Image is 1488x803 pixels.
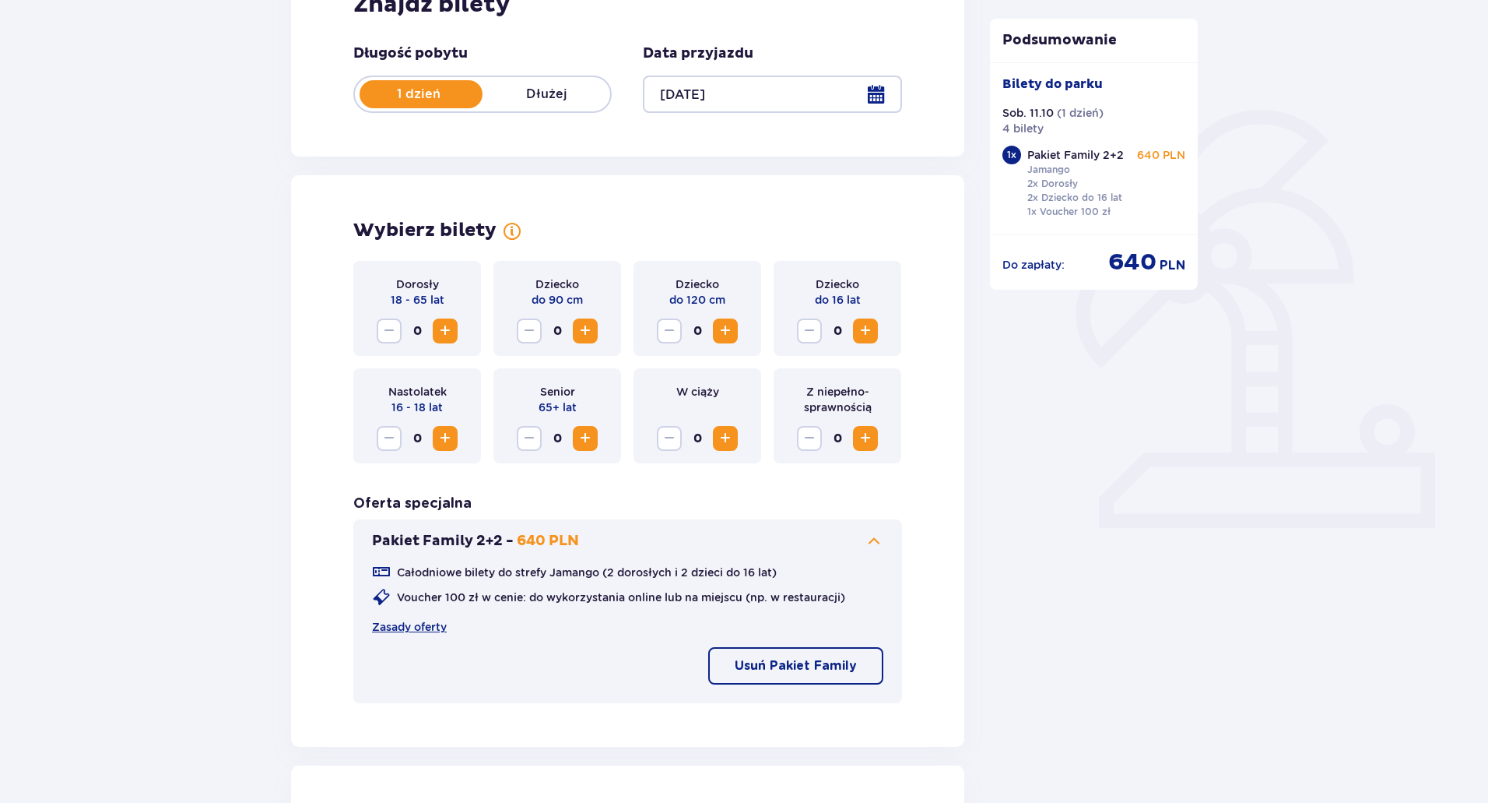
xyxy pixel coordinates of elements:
[713,319,738,343] button: Zwiększ
[815,292,861,308] p: do 16 lat
[797,426,822,451] button: Zmniejsz
[797,319,822,343] button: Zmniejsz
[405,426,430,451] span: 0
[676,276,719,292] p: Dziecko
[372,532,883,551] button: Pakiet Family 2+2 -640 PLN
[1027,163,1070,177] p: Jamango
[396,276,439,292] p: Dorosły
[433,319,458,343] button: Zwiększ
[643,44,753,63] p: Data przyjazdu
[517,426,542,451] button: Zmniejsz
[545,319,570,343] span: 0
[433,426,458,451] button: Zwiększ
[355,86,483,103] p: 1 dzień
[816,276,859,292] p: Dziecko
[517,532,579,551] p: 640 PLN
[391,292,444,308] p: 18 - 65 lat
[853,426,878,451] button: Zwiększ
[397,590,845,605] p: Voucher 100 zł w cenie: do wykorzystania online lub na miejscu (np. w restauracji)
[708,647,883,685] button: Usuń Pakiet Family
[825,426,850,451] span: 0
[405,319,430,343] span: 0
[853,319,878,343] button: Zwiększ
[377,319,402,343] button: Zmniejsz
[1137,147,1185,163] p: 640 PLN
[990,31,1198,50] p: Podsumowanie
[713,426,738,451] button: Zwiększ
[377,426,402,451] button: Zmniejsz
[540,384,575,400] p: Senior
[539,400,577,415] p: 65+ lat
[669,292,725,308] p: do 120 cm
[1002,121,1044,136] p: 4 bilety
[1002,146,1021,164] div: 1 x
[353,219,497,242] h2: Wybierz bilety
[353,44,468,63] p: Długość pobytu
[657,426,682,451] button: Zmniejsz
[1002,105,1054,121] p: Sob. 11.10
[786,384,889,415] p: Z niepełno­sprawnością
[1027,147,1124,163] p: Pakiet Family 2+2
[825,319,850,343] span: 0
[657,319,682,343] button: Zmniejsz
[685,426,710,451] span: 0
[1002,257,1065,273] p: Do zapłaty :
[391,400,443,415] p: 16 - 18 lat
[517,319,542,343] button: Zmniejsz
[372,532,514,551] p: Pakiet Family 2+2 -
[388,384,447,400] p: Nastolatek
[545,426,570,451] span: 0
[353,495,472,513] h3: Oferta specjalna
[483,86,610,103] p: Dłużej
[676,384,719,400] p: W ciąży
[685,319,710,343] span: 0
[535,276,579,292] p: Dziecko
[1027,177,1122,219] p: 2x Dorosły 2x Dziecko do 16 lat 1x Voucher 100 zł
[573,319,598,343] button: Zwiększ
[1057,105,1104,121] p: ( 1 dzień )
[1108,248,1156,277] span: 640
[1160,257,1185,274] span: PLN
[532,292,583,308] p: do 90 cm
[1002,76,1103,93] p: Bilety do parku
[735,657,857,674] p: Usuń Pakiet Family
[573,426,598,451] button: Zwiększ
[372,619,447,635] a: Zasady oferty
[397,565,777,580] p: Całodniowe bilety do strefy Jamango (2 dorosłych i 2 dzieci do 16 lat)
